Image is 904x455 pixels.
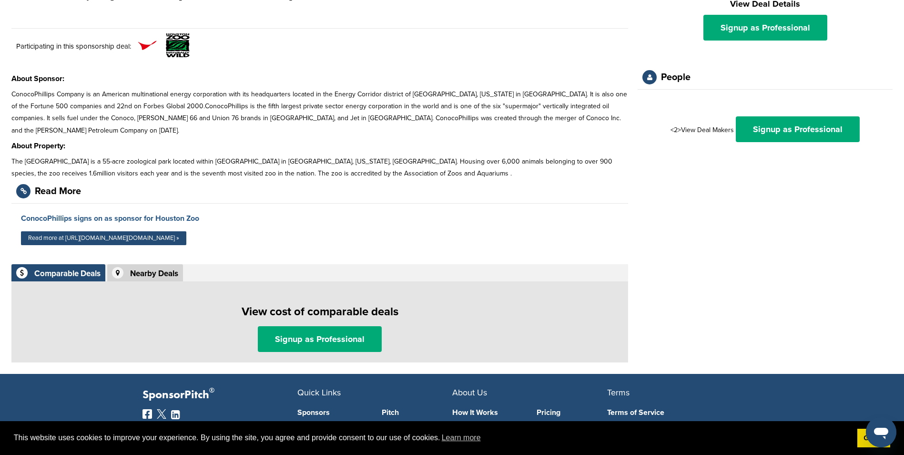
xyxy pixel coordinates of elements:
[14,431,850,445] span: This website uses cookies to improve your experience. By using the site, you agree and provide co...
[452,387,487,398] span: About Us
[209,384,214,396] span: ®
[135,33,159,57] img: Conoco phillips logo
[866,417,896,447] iframe: Button to launch messaging window
[16,41,131,52] p: Participating in this sponsorship deal:
[440,431,482,445] a: learn more about cookies
[142,409,152,419] img: Facebook
[35,186,81,196] div: Read More
[11,140,628,152] h3: About Property:
[703,15,827,41] a: Signup as Professional
[130,269,178,278] div: Nearby Deals
[382,409,452,416] a: Pitch
[11,155,628,179] p: The [GEOGRAPHIC_DATA] is a 55-acre zoological park located within [GEOGRAPHIC_DATA] in [GEOGRAPHI...
[34,269,101,278] div: Comparable Deals
[11,88,628,136] p: ConocoPhillips Company is an American multinational energy corporation with its headquarters loca...
[607,409,748,416] a: Terms of Service
[452,409,523,416] a: How It Works
[297,409,368,416] a: Sponsors
[142,388,297,402] p: SponsorPitch
[661,72,691,82] div: People
[297,387,341,398] span: Quick Links
[166,33,190,57] img: Open uri20141112 64162 16fo549?1415806571
[647,116,883,142] div: <2>View Deal Makers
[21,214,199,223] a: ConocoPhillips signs on as sponsor for Houston Zoo
[736,116,860,142] a: Signup as Professional
[11,73,628,84] h3: About Sponsor:
[258,326,382,352] a: Signup as Professional
[607,387,630,398] span: Terms
[537,409,607,416] a: Pricing
[857,429,890,448] a: dismiss cookie message
[21,231,186,245] a: Read more at [URL][DOMAIN_NAME][DOMAIN_NAME] »
[157,409,166,419] img: Twitter
[16,303,623,321] h1: View cost of comparable deals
